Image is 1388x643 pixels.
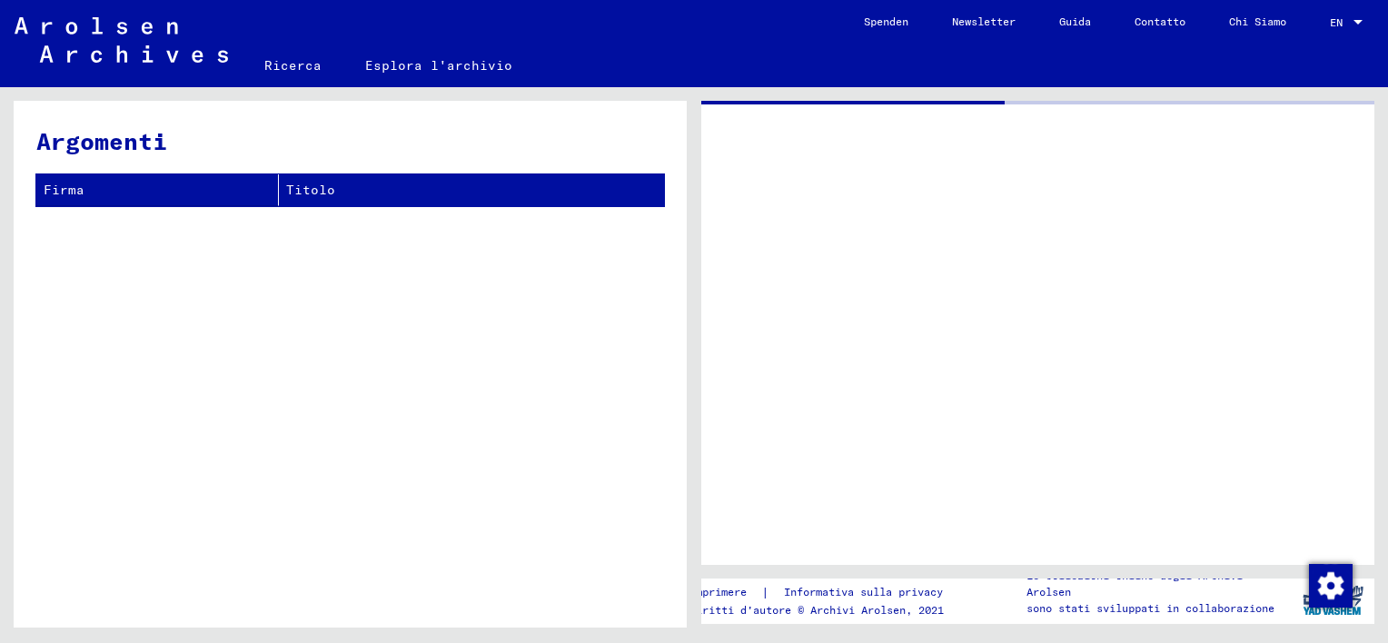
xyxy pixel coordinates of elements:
h3: Argomenti [36,124,663,159]
th: Titolo [279,174,664,206]
img: Arolsen_neg.svg [15,17,228,63]
img: yv_logo.png [1299,578,1367,623]
a: Informativa sulla privacy [769,583,965,602]
p: Diritti d'autore © Archivi Arolsen, 2021 [689,602,965,618]
a: Imprimere [689,583,761,602]
p: sono stati sviluppati in collaborazione con [1026,600,1290,633]
p: Le collezioni online degli Archivi Arolsen [1026,568,1290,600]
span: EN [1330,16,1350,29]
font: | [761,583,769,602]
a: Esplora l'archivio [343,44,534,87]
img: Modifica consenso [1309,564,1353,608]
th: Firma [36,174,279,206]
a: Ricerca [243,44,343,87]
div: Modifica consenso [1308,563,1352,607]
